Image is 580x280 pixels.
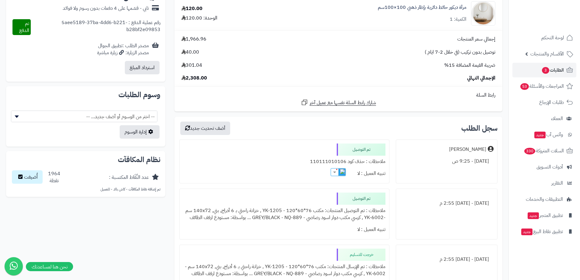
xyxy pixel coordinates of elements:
span: شارك رابط السلة نفسها مع عميل آخر [310,99,376,106]
div: تابي - قسّمها على 4 دفعات بدون رسوم ولا فوائد [63,5,149,12]
button: أضف تحديث جديد [180,122,230,135]
a: تطبيق المتجرجديد [512,208,576,223]
a: السلات المتروكة330 [512,144,576,158]
div: ملاحظات : حذف كود 110111010106 [183,156,385,168]
span: ضريبة القيمة المضافة 15% [444,62,495,69]
a: طلبات الإرجاع [512,95,576,110]
div: مصدر الطلب :تطبيق الجوال [97,42,149,56]
span: 1,966.96 [181,36,206,43]
p: تم إضافة نقاط المكافآت - كاش باك - للعميل [11,187,160,192]
span: جديد [534,132,546,138]
a: تطبيق نقاط البيعجديد [512,224,576,239]
span: التطبيقات والخدمات [526,195,563,204]
div: [DATE] - [DATE] 2:55 م [400,253,494,265]
div: عدد النِّقَاط المكتسبة : [109,174,149,181]
span: الأقسام والمنتجات [530,50,564,58]
div: 1964 [48,170,60,184]
span: تطبيق المتجر [527,211,563,220]
span: تطبيق نقاط البيع [521,227,563,236]
span: لوحة التحكم [541,34,564,42]
div: [DATE] - [DATE] 2:55 م [400,197,494,209]
div: ملاحظات : تم الإرسال المنتجات: مكتب 76*60*120 - YK-1205 , خزانة راحتي بـ 6 أدراج, بني, ‎140x72 سم... [183,261,385,280]
div: رابط السلة [177,92,500,99]
a: المراجعات والأسئلة53 [512,79,576,94]
div: تنبيه العميل : لا [183,168,385,179]
div: تنبيه العميل : لا [183,224,385,236]
span: توصيل بدون تركيب (في خلال 2-7 ايام ) [425,49,495,56]
span: الإجمالي النهائي [467,75,495,82]
a: الطلبات3 [512,63,576,77]
div: رقم عملية الدفع : 5aee5189-37ba-4dd6-b221-b28bf2e09853 [31,19,161,35]
a: مرآة ديكور حائط دائرية بإطار ذهبي 100×100سم [378,4,466,11]
a: التطبيقات والخدمات [512,192,576,207]
span: جديد [528,212,539,219]
span: طلبات الإرجاع [539,98,564,107]
span: العملاء [551,114,563,123]
span: 53 [520,83,529,90]
span: الطلبات [541,66,564,74]
span: أدوات التسويق [536,163,563,171]
span: المراجعات والأسئلة [520,82,564,90]
button: أُضيفت [12,170,43,184]
div: الوحدة: 120.00 [181,15,217,22]
span: 2,308.00 [181,75,207,82]
a: التقارير [512,176,576,190]
span: 40.00 [181,49,199,56]
h2: نظام المكافآت [11,156,160,163]
a: وآتس آبجديد [512,127,576,142]
div: مصدر الزيارة: زيارة مباشرة [97,49,149,56]
div: [PERSON_NAME] [449,146,486,153]
span: وآتس آب [534,130,563,139]
a: شارك رابط السلة نفسها مع عميل آخر [301,99,376,106]
span: السلات المتروكة [524,147,564,155]
div: 120.00 [181,5,202,12]
a: إدارة الوسوم [120,125,160,139]
div: تم التوصيل [337,193,385,205]
img: 1753783863-1-90x90.jpg [471,1,495,26]
div: نقطة [48,177,60,184]
span: جديد [521,229,533,235]
span: 301.04 [181,62,202,69]
span: إجمالي سعر المنتجات [457,36,495,43]
h3: سجل الطلب [461,125,497,132]
div: [DATE] - 9:25 ص [400,155,494,167]
a: أدوات التسويق [512,160,576,174]
a: العملاء [512,111,576,126]
a: لوحة التحكم [512,30,576,45]
div: خرجت للتسليم [337,249,385,261]
span: تم الدفع [19,20,29,34]
span: التقارير [551,179,563,187]
span: 3 [542,67,549,74]
div: ملاحظات : تم التوصيل المنتجات: مكتب 76*60*120 - YK-1205 , خزانة راحتي بـ 6 أدراج, بني, ‎140x72 سم... [183,205,385,224]
div: تم التوصيل [337,144,385,156]
h2: وسوم الطلبات [11,91,160,98]
button: استرداد المبلغ [125,61,160,74]
div: الكمية: 1 [450,16,466,23]
span: -- اختر من الوسوم أو أضف جديد... -- [11,111,157,122]
span: 330 [524,148,535,154]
